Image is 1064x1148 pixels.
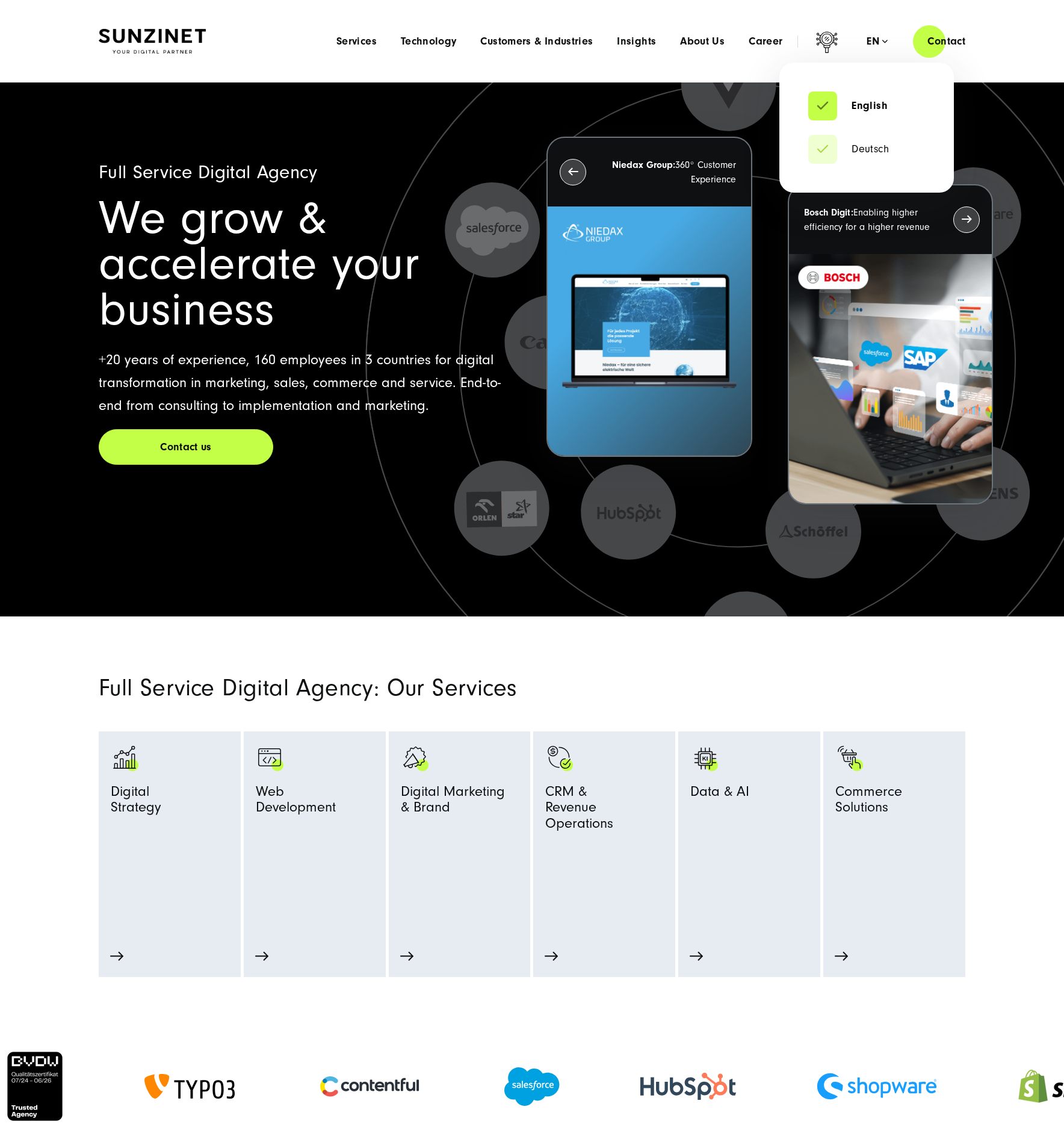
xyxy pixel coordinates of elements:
[680,36,725,48] a: About Us
[617,36,656,48] a: Insights
[99,161,318,183] span: Full Service Digital Agency
[144,1074,235,1099] img: TYPO3 Gold Memeber Agency - Digital Agency fpr TYPO3 CMS Development SUNZINET
[111,743,229,920] a: analytics-graph-bar-business analytics-graph-bar-business_white DigitalStrategy
[788,184,993,505] button: Bosch Digit:Enabling higher efficiency for a higher revenue recent-project_BOSCH_2024-03
[99,677,670,700] h2: Full Service Digital Agency: Our Services
[504,1067,560,1106] img: Salesforce Partner Agency - Digital Agency SUNZINET
[690,784,749,805] span: Data & AI
[6,1050,64,1122] img: BVDW Quality certificate - Full Service Digital Agency SUNZINET
[835,784,953,821] span: Commerce Solutions
[99,349,518,417] p: +20 years of experience, 160 employees in 3 countries for digital transformation in marketing, sa...
[401,36,457,48] a: Technology
[336,36,377,48] a: Services
[480,36,593,48] a: Customers & Industries
[808,100,888,112] a: English
[99,29,206,54] img: SUNZINET Full Service Digital Agentur
[690,743,808,870] a: KI AI Data & AI
[401,784,505,821] span: Digital Marketing & Brand
[545,743,663,920] a: Symbol mit einem Haken und einem Dollarzeichen. monetization-approve-business-products_white CRM ...
[545,784,663,837] span: CRM & Revenue Operations
[99,429,273,465] a: Contact us
[546,137,752,458] button: Niedax Group:360° Customer Experience Letztes Projekt von Niedax. Ein Laptop auf dem die Niedax W...
[612,160,675,170] strong: Niedax Group:
[111,784,161,821] span: Digital Strategy
[640,1073,736,1100] img: HubSpot Gold Partner Agency - Digital Agency SUNZINET
[913,24,980,58] a: Contact
[315,1066,424,1107] img: Contentful Partner Agency - Digtial Agency for headless CMS Development SUNZINET
[808,143,889,155] a: Deutsch
[401,743,519,895] a: advertising-megaphone-business-products_black advertising-megaphone-business-products_white Digit...
[867,36,888,48] div: en
[804,207,853,218] strong: Bosch Digit:
[835,743,953,920] a: Bild eines Fingers, der auf einen schwarzen Einkaufswagen mit grünen Akzenten klickt: Digitalagen...
[608,158,735,187] p: 360° Customer Experience
[749,36,782,48] a: Career
[256,743,374,920] a: Browser Symbol als Zeichen für Web Development - Digitalagentur SUNZINET programming-browser-prog...
[256,784,336,821] span: Web Development
[548,206,750,456] img: Letztes Projekt von Niedax. Ein Laptop auf dem die Niedax Website geöffnet ist, auf blauem Hinter...
[804,205,932,234] p: Enabling higher efficiency for a higher revenue
[817,1073,937,1099] img: Shopware Partner Agency - E-commerce Agency SUNZINET
[99,196,518,333] h1: We grow & accelerate your business
[789,254,992,504] img: recent-project_BOSCH_2024-03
